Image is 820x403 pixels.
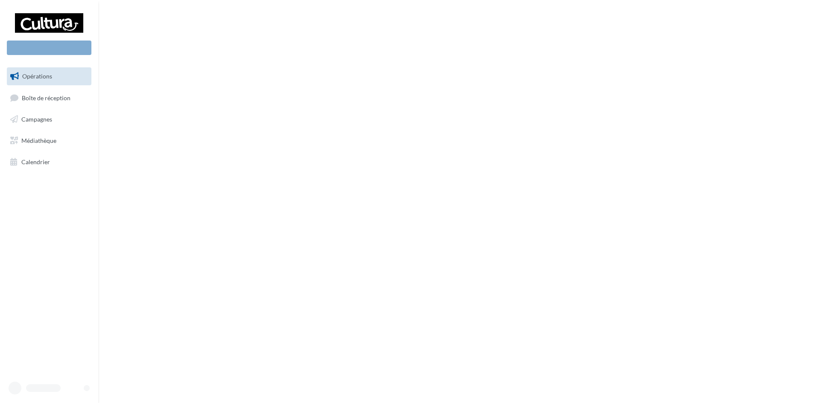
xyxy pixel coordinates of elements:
a: Calendrier [5,153,93,171]
span: Calendrier [21,158,50,165]
span: Boîte de réception [22,94,70,101]
a: Boîte de réception [5,89,93,107]
a: Campagnes [5,110,93,128]
a: Opérations [5,67,93,85]
div: Nouvelle campagne [7,41,91,55]
a: Médiathèque [5,132,93,150]
span: Campagnes [21,116,52,123]
span: Médiathèque [21,137,56,144]
span: Opérations [22,72,52,80]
